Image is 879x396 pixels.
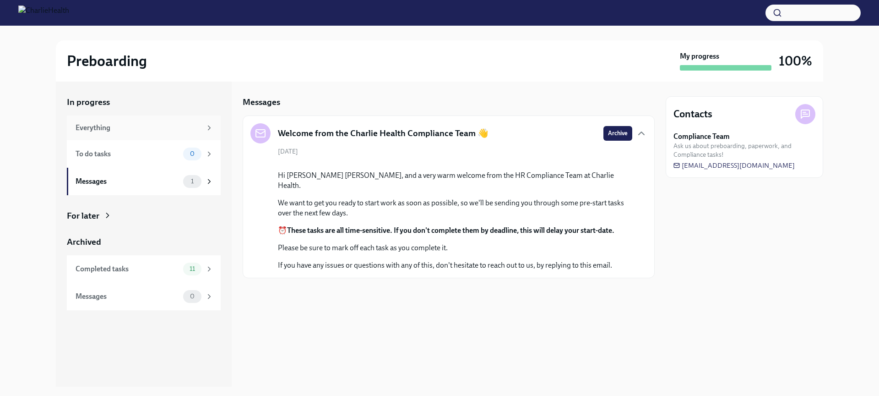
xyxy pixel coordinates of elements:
[67,236,221,248] a: Archived
[76,123,201,133] div: Everything
[18,5,69,20] img: CharlieHealth
[278,260,632,270] p: If you have any issues or questions with any of this, don't hesitate to reach out to us, by reply...
[76,176,179,187] div: Messages
[603,126,632,141] button: Archive
[673,107,712,121] h4: Contacts
[67,255,221,283] a: Completed tasks11
[67,140,221,168] a: To do tasks0
[67,52,147,70] h2: Preboarding
[76,149,179,159] div: To do tasks
[278,198,632,218] p: We want to get you ready to start work as soon as possible, so we'll be sending you through some ...
[67,210,221,222] a: For later
[184,150,200,157] span: 0
[67,210,99,222] div: For later
[278,225,632,236] p: ⏰
[76,291,179,302] div: Messages
[185,178,199,185] span: 1
[67,283,221,310] a: Messages0
[673,161,795,170] a: [EMAIL_ADDRESS][DOMAIN_NAME]
[67,168,221,195] a: Messages1
[184,265,201,272] span: 11
[184,293,200,300] span: 0
[287,226,614,235] strong: These tasks are all time-sensitive. If you don't complete them by deadline, this will delay your ...
[278,170,632,191] p: Hi [PERSON_NAME] [PERSON_NAME], and a very warm welcome from the HR Compliance Team at Charlie He...
[67,115,221,140] a: Everything
[673,132,730,142] strong: Compliance Team
[673,142,815,159] span: Ask us about preboarding, paperwork, and Compliance tasks!
[680,51,719,61] strong: My progress
[779,53,812,69] h3: 100%
[278,127,488,139] h5: Welcome from the Charlie Health Compliance Team 👋
[608,129,628,138] span: Archive
[278,147,298,156] span: [DATE]
[243,96,280,108] h5: Messages
[76,264,179,274] div: Completed tasks
[278,243,632,253] p: Please be sure to mark off each task as you complete it.
[67,96,221,108] a: In progress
